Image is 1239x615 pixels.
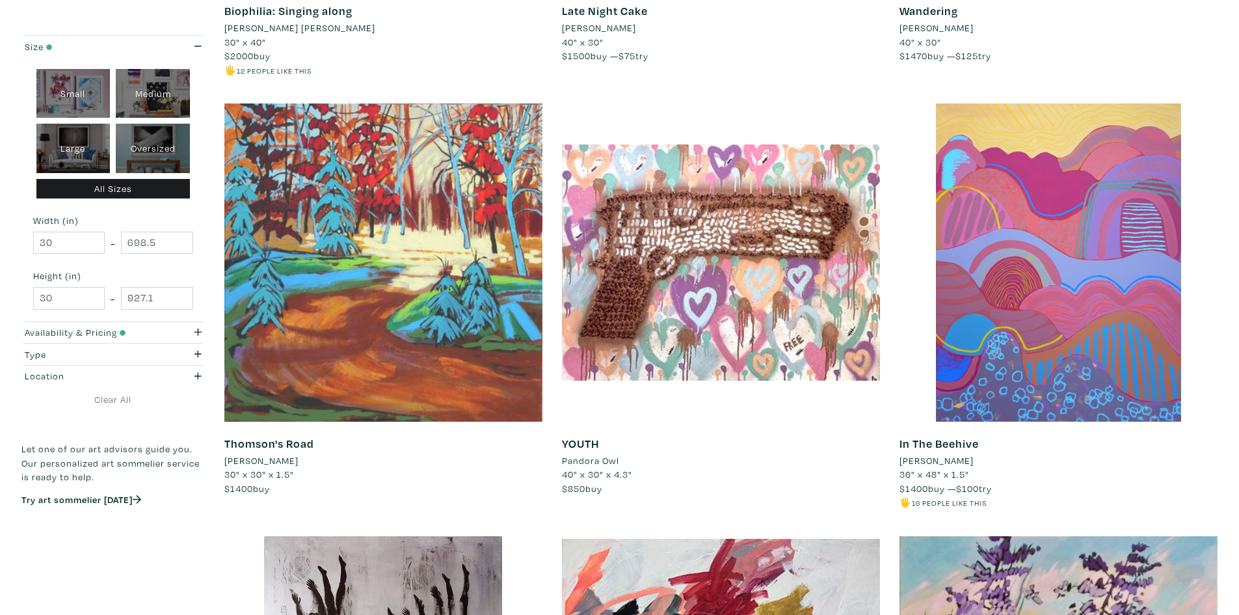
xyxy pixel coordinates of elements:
a: [PERSON_NAME] [899,21,1218,35]
span: $1470 [899,49,927,62]
span: 40" x 30" [562,36,604,48]
span: buy [224,482,270,495]
span: $1400 [899,482,928,495]
div: Large [36,124,111,173]
span: $1400 [224,482,253,495]
span: buy — try [899,49,991,62]
li: Pandora Owl [562,454,619,468]
span: - [111,234,115,252]
div: Oversized [116,124,190,173]
small: Width (in) [33,216,193,225]
a: Late Night Cake [562,3,648,18]
span: buy — try [562,49,648,62]
li: 🖐️ [224,63,542,77]
div: All Sizes [36,179,191,199]
a: Try art sommelier [DATE] [21,493,141,506]
span: $1500 [562,49,591,62]
span: 40" x 30" x 4.3" [562,468,632,480]
a: [PERSON_NAME] [PERSON_NAME] [224,21,542,35]
div: Small [36,69,111,118]
span: $75 [619,49,635,62]
span: 30" x 40" [224,36,266,48]
a: Thomson's Road [224,436,314,451]
div: Type [25,348,153,362]
div: Size [25,40,153,54]
a: YOUTH [562,436,600,451]
button: Type [21,344,205,365]
span: $100 [956,482,979,495]
span: buy [562,482,602,495]
p: Let one of our art advisors guide you. Our personalized art sommelier service is ready to help. [21,442,205,484]
a: In The Beehive [899,436,979,451]
span: $2000 [224,49,254,62]
small: Height (in) [33,271,193,280]
li: [PERSON_NAME] [562,21,636,35]
li: 🖐️ [899,495,1218,510]
span: 30" x 30" x 1.5" [224,468,294,480]
span: $850 [562,482,585,495]
li: [PERSON_NAME] [PERSON_NAME] [224,21,375,35]
a: Biophilia: Singing along [224,3,353,18]
a: Pandora Owl [562,454,880,468]
a: Wandering [899,3,958,18]
span: - [111,290,115,307]
small: 16 people like this [912,498,987,508]
span: 40" x 30" [899,36,941,48]
button: Location [21,366,205,387]
div: Medium [116,69,190,118]
li: [PERSON_NAME] [224,454,299,468]
span: buy [224,49,271,62]
a: [PERSON_NAME] [562,21,880,35]
span: buy — try [899,482,992,495]
iframe: Customer reviews powered by Trustpilot [21,519,205,547]
small: 12 people like this [237,66,312,75]
span: 36" x 48" x 1.5" [899,468,969,480]
button: Availability & Pricing [21,322,205,344]
div: Availability & Pricing [25,325,153,340]
li: [PERSON_NAME] [899,454,974,468]
li: [PERSON_NAME] [899,21,974,35]
button: Size [21,36,205,57]
a: Clear All [21,392,205,407]
a: [PERSON_NAME] [899,454,1218,468]
span: $125 [955,49,978,62]
div: Location [25,369,153,383]
a: [PERSON_NAME] [224,454,542,468]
